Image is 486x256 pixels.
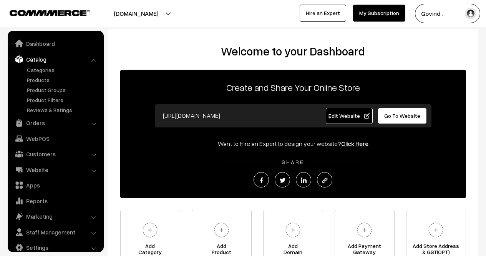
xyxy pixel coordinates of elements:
img: user [465,8,476,19]
a: COMMMERCE [10,8,77,17]
a: My Subscription [353,5,405,22]
button: [DOMAIN_NAME] [87,4,185,23]
a: Hire an Expert [300,5,346,22]
a: Reviews & Ratings [25,106,101,114]
a: Customers [10,147,101,161]
div: Want to Hire an Expert to design your website? [120,139,466,148]
span: Go To Website [384,112,420,119]
a: Dashboard [10,37,101,50]
img: plus.svg [354,219,375,241]
img: plus.svg [139,219,161,241]
a: Settings [10,241,101,254]
a: Marketing [10,209,101,223]
a: Categories [25,66,101,74]
h2: Welcome to your Dashboard [115,44,471,58]
a: Staff Management [10,225,101,239]
img: plus.svg [211,219,232,241]
a: Product Groups [25,86,101,94]
a: Reports [10,194,101,208]
a: Product Filters [25,96,101,104]
img: plus.svg [425,219,446,241]
a: Go To Website [378,108,427,124]
a: Products [25,76,101,84]
span: SHARE [278,159,308,165]
img: plus.svg [282,219,304,241]
a: Orders [10,116,101,130]
a: Apps [10,178,101,192]
a: Click Here [341,140,368,147]
p: Create and Share Your Online Store [120,80,466,94]
a: Website [10,163,101,177]
button: Govind . [415,4,480,23]
img: COMMMERCE [10,10,90,16]
span: Edit Website [328,112,370,119]
a: Catalog [10,52,101,66]
a: WebPOS [10,132,101,146]
a: Edit Website [326,108,373,124]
